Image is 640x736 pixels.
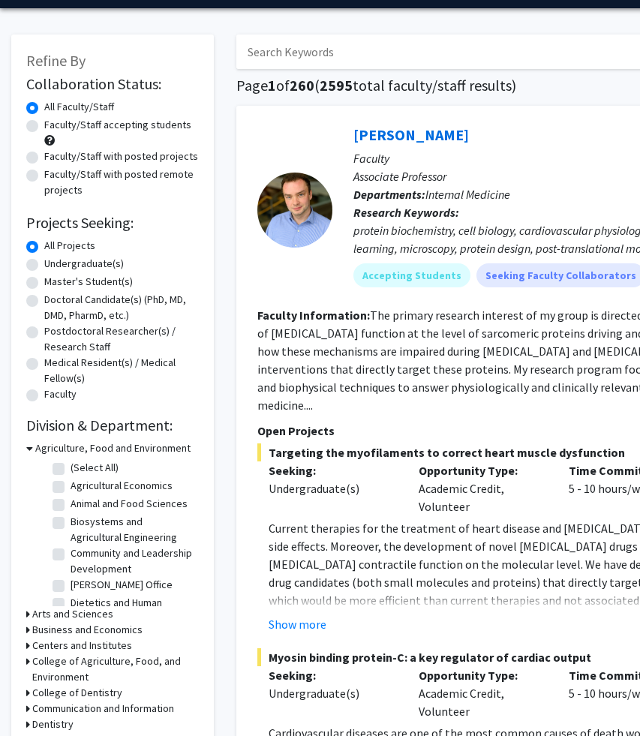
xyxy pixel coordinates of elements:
label: All Faculty/Staff [44,99,114,115]
label: Agricultural Economics [71,478,173,494]
label: Faculty/Staff with posted remote projects [44,167,199,198]
p: Seeking: [269,666,396,684]
b: Faculty Information: [257,308,370,323]
h3: College of Dentistry [32,685,122,701]
label: Animal and Food Sciences [71,496,188,512]
label: Faculty/Staff with posted projects [44,149,198,164]
h3: Agriculture, Food and Environment [35,440,191,456]
a: [PERSON_NAME] [353,125,469,144]
b: Research Keywords: [353,205,459,220]
button: Show more [269,615,326,633]
mat-chip: Accepting Students [353,263,470,287]
label: Undergraduate(s) [44,256,124,272]
label: Community and Leadership Development [71,545,195,577]
p: Seeking: [269,461,396,479]
label: (Select All) [71,460,119,476]
span: Internal Medicine [425,187,510,202]
p: Opportunity Type: [419,666,546,684]
h3: Centers and Institutes [32,638,132,653]
label: Faculty [44,386,77,402]
label: Medical Resident(s) / Medical Fellow(s) [44,355,199,386]
h2: Projects Seeking: [26,214,199,232]
label: [PERSON_NAME] Office [71,577,173,593]
label: Biosystems and Agricultural Engineering [71,514,195,545]
span: 1 [268,76,276,95]
span: 2595 [320,76,353,95]
span: 260 [290,76,314,95]
h3: Communication and Information [32,701,174,716]
label: Master's Student(s) [44,274,133,290]
h2: Division & Department: [26,416,199,434]
b: Departments: [353,187,425,202]
span: Refine By [26,51,86,70]
iframe: Chat [11,668,64,725]
label: Dietetics and Human Nutrition [71,595,195,626]
h3: College of Agriculture, Food, and Environment [32,653,199,685]
label: Postdoctoral Researcher(s) / Research Staff [44,323,199,355]
h2: Collaboration Status: [26,75,199,93]
div: Undergraduate(s) [269,684,396,702]
label: Faculty/Staff accepting students [44,117,191,133]
p: Opportunity Type: [419,461,546,479]
div: Undergraduate(s) [269,479,396,497]
label: All Projects [44,238,95,254]
h3: Business and Economics [32,622,143,638]
div: Academic Credit, Volunteer [407,461,557,515]
label: Doctoral Candidate(s) (PhD, MD, DMD, PharmD, etc.) [44,292,199,323]
h3: Arts and Sciences [32,606,113,622]
div: Academic Credit, Volunteer [407,666,557,720]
